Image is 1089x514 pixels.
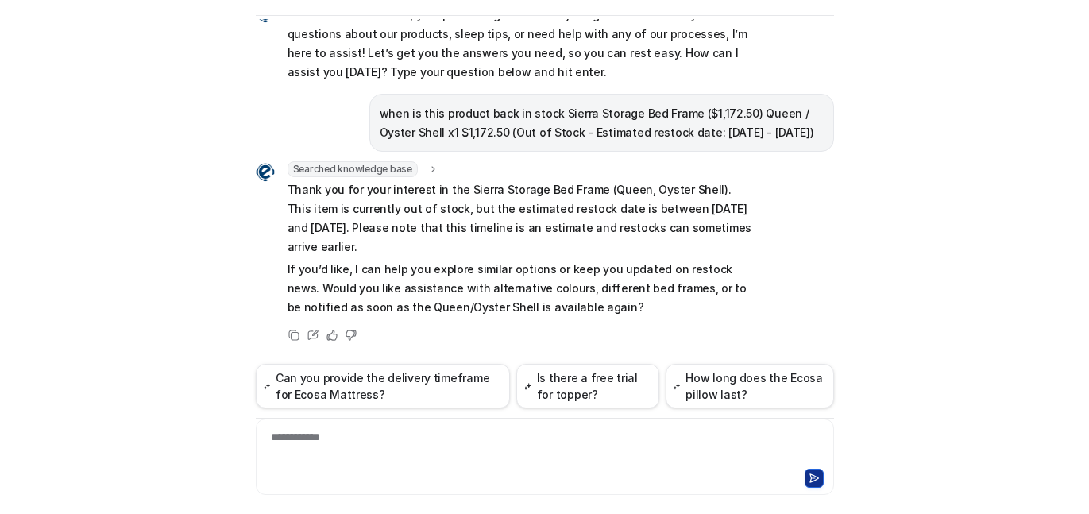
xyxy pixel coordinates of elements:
[288,6,752,82] p: Hi there! I’m Dream Bot, your personal guide to everything Ecosa. Whether you have questions abou...
[288,180,752,257] p: Thank you for your interest in the Sierra Storage Bed Frame (Queen, Oyster Shell). This item is c...
[256,163,275,182] img: Widget
[288,260,752,317] p: If you’d like, I can help you explore similar options or keep you updated on restock news. Would ...
[256,364,511,408] button: Can you provide the delivery timeframe for Ecosa Mattress?
[516,364,658,408] button: Is there a free trial for topper?
[288,161,418,177] span: Searched knowledge base
[666,364,834,408] button: How long does the Ecosa pillow last?
[380,104,824,142] p: when is this product back in stock Sierra Storage Bed Frame ($1,172.50) Queen / Oyster Shell x1 $...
